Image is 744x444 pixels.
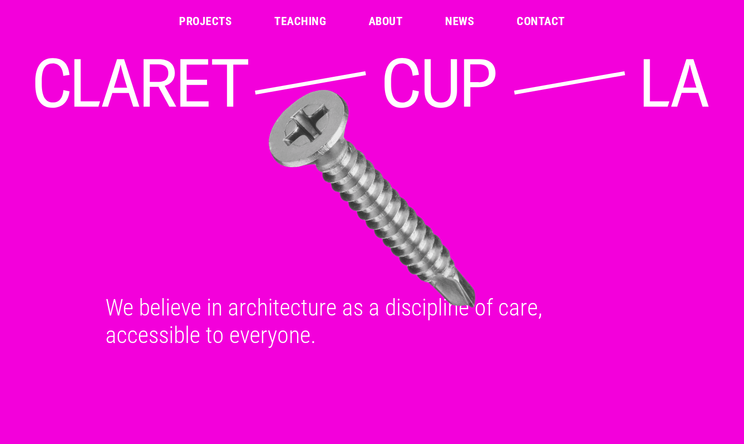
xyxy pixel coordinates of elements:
img: Metal Screw [31,88,713,310]
div: We believe in architecture as a discipline of care, accessible to everyone. [94,294,650,349]
a: Projects [179,15,232,27]
nav: Main Menu [179,15,565,27]
a: Contact [517,15,565,27]
a: About [369,15,402,27]
a: News [445,15,474,27]
a: Teaching [274,15,326,27]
